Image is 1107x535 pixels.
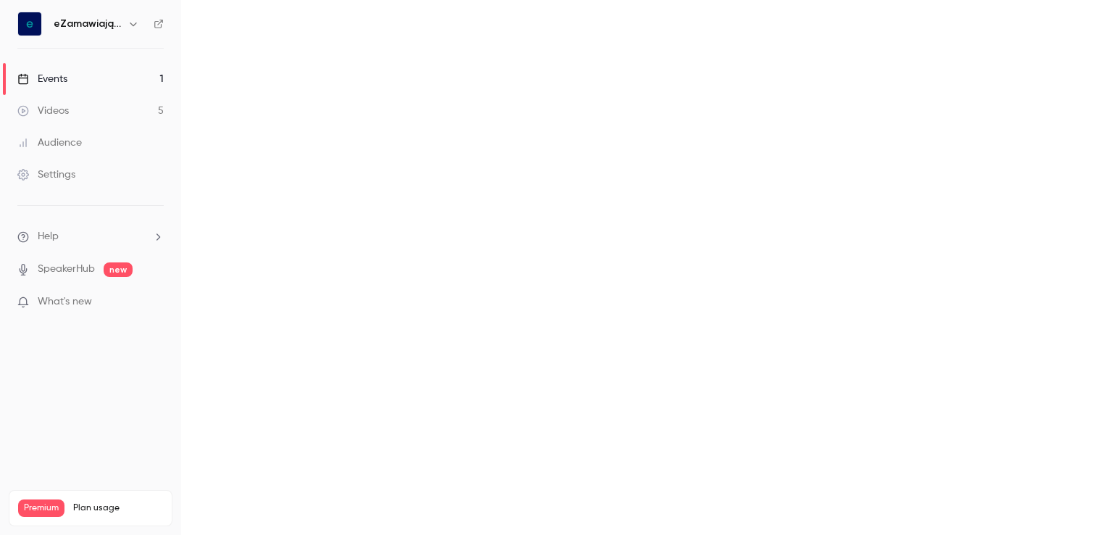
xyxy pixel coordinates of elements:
h6: eZamawiający [54,17,122,31]
span: Premium [18,499,64,517]
iframe: Noticeable Trigger [146,296,164,309]
div: Events [17,72,67,86]
img: eZamawiający [18,12,41,36]
div: Videos [17,104,69,118]
span: What's new [38,294,92,310]
a: SpeakerHub [38,262,95,277]
div: Audience [17,136,82,150]
span: Plan usage [73,502,163,514]
li: help-dropdown-opener [17,229,164,244]
span: Help [38,229,59,244]
div: Settings [17,167,75,182]
span: new [104,262,133,277]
